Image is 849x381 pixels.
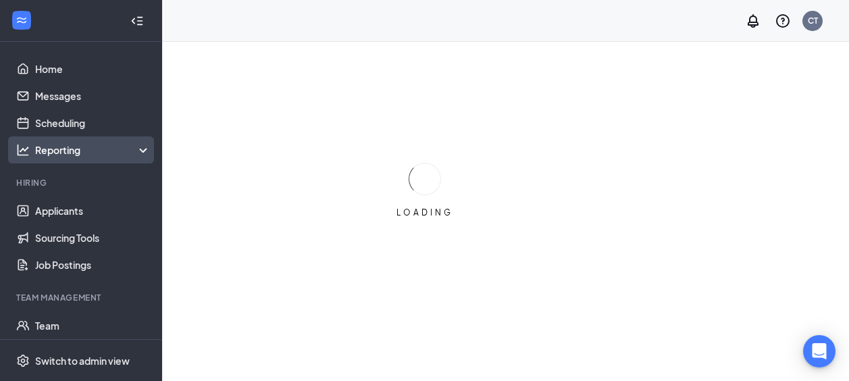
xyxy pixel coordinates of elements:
div: Open Intercom Messenger [803,335,835,367]
div: Hiring [16,177,148,188]
svg: Settings [16,354,30,367]
div: CT [808,15,818,26]
a: Team [35,312,151,339]
div: LOADING [391,207,459,218]
svg: Analysis [16,143,30,157]
a: Job Postings [35,251,151,278]
a: Messages [35,82,151,109]
svg: QuestionInfo [775,13,791,29]
div: Switch to admin view [35,354,130,367]
svg: WorkstreamLogo [15,14,28,27]
svg: Collapse [130,14,144,28]
a: Applicants [35,197,151,224]
svg: Notifications [745,13,761,29]
div: Reporting [35,143,151,157]
div: Team Management [16,292,148,303]
a: Scheduling [35,109,151,136]
a: Sourcing Tools [35,224,151,251]
a: Home [35,55,151,82]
